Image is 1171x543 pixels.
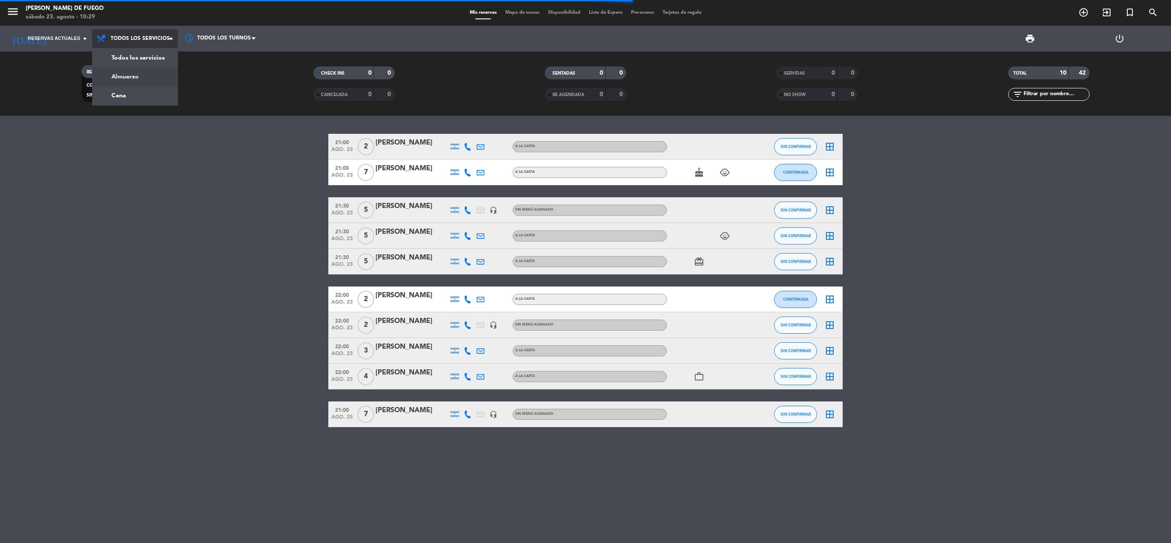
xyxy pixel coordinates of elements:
[357,342,374,359] span: 3
[331,315,353,325] span: 22:00
[357,164,374,181] span: 7
[357,138,374,155] span: 2
[783,170,808,175] span: CONFIRMADA
[627,10,658,15] span: Pre-acceso
[6,5,19,21] button: menu
[781,374,811,379] span: SIN CONFIRMAR
[515,234,535,237] span: A LA CARTA
[375,290,448,301] div: [PERSON_NAME]
[6,5,19,18] i: menu
[1025,33,1035,44] span: print
[515,208,553,211] span: Sin menú asignado
[515,145,535,148] span: A LA CARTA
[375,226,448,238] div: [PERSON_NAME]
[357,406,374,423] span: 7
[1102,7,1112,18] i: exit_to_app
[825,294,835,305] i: border_all
[585,10,627,15] span: Lista de Espera
[720,167,730,178] i: child_care
[26,4,104,13] div: [PERSON_NAME] de Fuego
[515,259,535,263] span: A LA CARTA
[93,48,177,67] a: Todos los servicios
[331,226,353,236] span: 21:30
[28,35,80,42] span: Reservas actuales
[1013,71,1027,75] span: TOTAL
[694,371,704,382] i: work_outline
[331,252,353,262] span: 21:30
[331,351,353,361] span: ago. 23
[357,253,374,270] span: 5
[489,321,497,329] i: headset_mic
[331,414,353,424] span: ago. 25
[331,137,353,147] span: 21:00
[544,10,585,15] span: Disponibilidad
[515,297,535,301] span: A LA CARTA
[387,70,393,76] strong: 0
[774,406,817,423] button: SIN CONFIRMAR
[515,323,553,326] span: Sin menú asignado
[552,93,584,97] span: RE AGENDADA
[375,341,448,353] div: [PERSON_NAME]
[1148,7,1158,18] i: search
[825,142,835,152] i: border_all
[375,252,448,263] div: [PERSON_NAME]
[87,83,116,87] span: CONFIRMADA
[774,291,817,308] button: CONFIRMADA
[1114,33,1125,44] i: power_settings_new
[720,231,730,241] i: child_care
[331,172,353,182] span: ago. 23
[774,202,817,219] button: SIN CONFIRMAR
[331,325,353,335] span: ago. 23
[357,368,374,385] span: 4
[515,349,535,352] span: A LA CARTA
[321,71,345,75] span: CHECK INS
[781,259,811,264] span: SIN CONFIRMAR
[331,367,353,377] span: 22:00
[357,291,374,308] span: 2
[387,91,393,97] strong: 0
[825,409,835,419] i: border_all
[774,368,817,385] button: SIN CONFIRMAR
[1075,26,1165,51] div: LOG OUT
[774,317,817,334] button: SIN CONFIRMAR
[375,367,448,378] div: [PERSON_NAME]
[781,348,811,353] span: SIN CONFIRMAR
[783,297,808,302] span: CONFIRMADA
[784,71,805,75] span: SERVIDAS
[375,316,448,327] div: [PERSON_NAME]
[489,206,497,214] i: headset_mic
[1012,89,1023,100] i: filter_list
[552,71,575,75] span: SENTADAS
[825,205,835,215] i: border_all
[658,10,706,15] span: Tarjetas de regalo
[111,36,170,42] span: Todos los servicios
[825,231,835,241] i: border_all
[331,147,353,157] span: ago. 23
[851,91,856,97] strong: 0
[1078,7,1089,18] i: add_circle_outline
[357,227,374,244] span: 5
[781,233,811,238] span: SIN CONFIRMAR
[375,405,448,416] div: [PERSON_NAME]
[331,404,353,414] span: 21:00
[368,70,372,76] strong: 0
[781,208,811,212] span: SIN CONFIRMAR
[375,201,448,212] div: [PERSON_NAME]
[784,93,806,97] span: NO SHOW
[93,67,177,86] a: Almuerzo
[375,163,448,174] div: [PERSON_NAME]
[600,70,603,76] strong: 0
[331,210,353,220] span: ago. 23
[331,377,353,386] span: ago. 23
[331,200,353,210] span: 21:30
[825,346,835,356] i: border_all
[781,412,811,416] span: SIN CONFIRMAR
[1023,90,1089,99] input: Filtrar por nombre...
[1060,70,1066,76] strong: 10
[331,299,353,309] span: ago. 23
[774,138,817,155] button: SIN CONFIRMAR
[515,412,553,416] span: Sin menú asignado
[600,91,603,97] strong: 0
[93,86,177,105] a: Cena
[87,70,114,74] span: RESERVADAS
